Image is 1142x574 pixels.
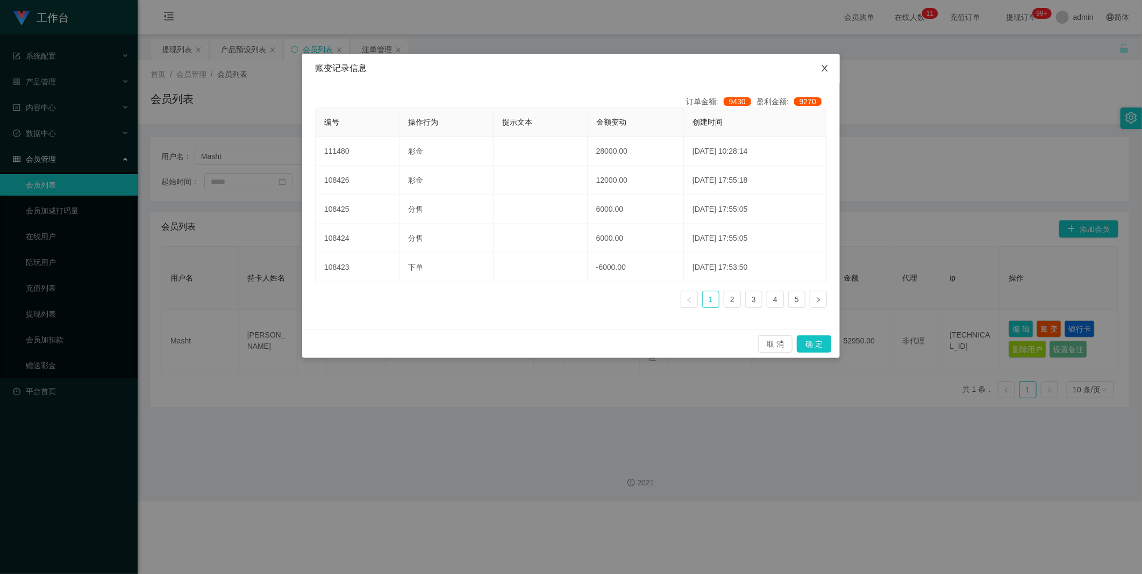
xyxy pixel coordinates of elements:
[316,253,399,282] td: 108423
[703,291,719,307] a: 1
[724,291,740,307] a: 2
[681,291,698,308] li: 上一页
[789,291,805,307] a: 5
[684,253,827,282] td: [DATE] 17:53:50
[588,166,684,195] td: 12000.00
[399,253,494,282] td: 下单
[316,224,399,253] td: 108424
[820,64,829,73] i: 图标: close
[724,291,741,308] li: 2
[684,137,827,166] td: [DATE] 10:28:14
[316,195,399,224] td: 108425
[588,253,684,282] td: -6000.00
[399,166,494,195] td: 彩金
[745,291,762,308] li: 3
[324,118,339,126] span: 编号
[810,291,827,308] li: 下一页
[686,297,693,303] i: 图标: left
[684,166,827,195] td: [DATE] 17:55:18
[502,118,532,126] span: 提示文本
[399,137,494,166] td: 彩金
[408,118,438,126] span: 操作行为
[767,291,784,308] li: 4
[588,137,684,166] td: 28000.00
[758,335,793,353] button: 取 消
[767,291,783,307] a: 4
[815,297,822,303] i: 图标: right
[316,137,399,166] td: 111480
[686,96,756,107] div: 订单金额:
[788,291,805,308] li: 5
[399,195,494,224] td: 分售
[588,195,684,224] td: 6000.00
[316,166,399,195] td: 108426
[797,335,831,353] button: 确 定
[810,54,840,84] button: Close
[684,195,827,224] td: [DATE] 17:55:05
[588,224,684,253] td: 6000.00
[746,291,762,307] a: 3
[315,62,827,74] div: 账变记录信息
[399,224,494,253] td: 分售
[684,224,827,253] td: [DATE] 17:55:05
[702,291,719,308] li: 1
[794,97,822,106] span: 9270
[756,96,827,107] div: 盈利金额:
[693,118,723,126] span: 创建时间
[596,118,626,126] span: 金额变动
[724,97,751,106] span: 9430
